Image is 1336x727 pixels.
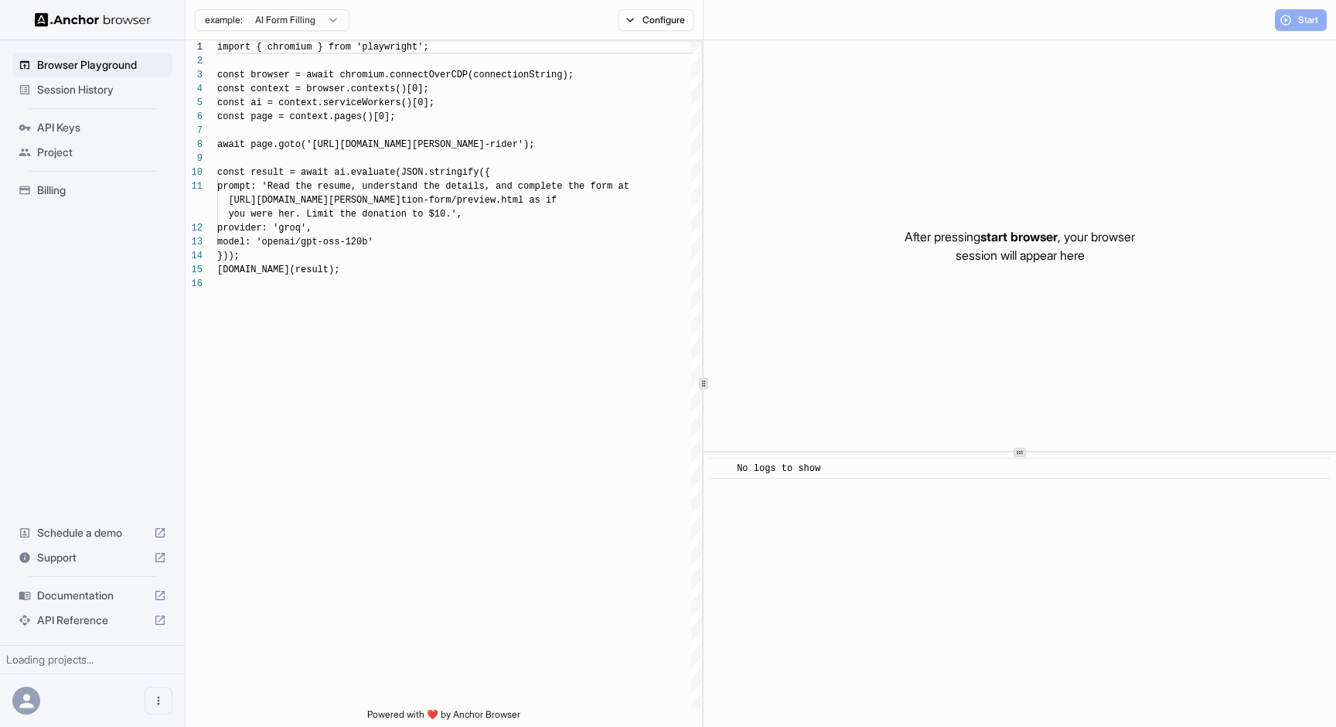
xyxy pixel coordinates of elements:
[37,588,148,603] span: Documentation
[37,183,166,198] span: Billing
[186,68,203,82] div: 3
[717,461,725,476] span: ​
[145,687,172,715] button: Open menu
[186,54,203,68] div: 2
[217,167,490,178] span: const result = await ai.evaluate(JSON.stringify({
[12,608,172,633] div: API Reference
[37,57,166,73] span: Browser Playground
[217,70,496,80] span: const browser = await chromium.connectOverCDP(conn
[217,139,485,150] span: await page.goto('[URL][DOMAIN_NAME][PERSON_NAME]
[217,223,312,234] span: provider: 'groq',
[217,97,435,108] span: const ai = context.serviceWorkers()[0];
[37,145,166,160] span: Project
[186,96,203,110] div: 5
[485,181,629,192] span: , and complete the form at
[619,9,694,31] button: Configure
[228,209,462,220] span: you were her. Limit the donation to $10.',
[12,53,172,77] div: Browser Playground
[217,111,395,122] span: const page = context.pages()[0];
[186,166,203,179] div: 10
[401,195,557,206] span: tion-form/preview.html as if
[217,251,240,261] span: }));
[186,82,203,96] div: 4
[186,152,203,166] div: 9
[6,652,179,667] div: Loading projects...
[186,277,203,291] div: 16
[367,708,520,727] span: Powered with ❤️ by Anchor Browser
[186,179,203,193] div: 11
[12,583,172,608] div: Documentation
[37,525,148,541] span: Schedule a demo
[12,77,172,102] div: Session History
[205,14,243,26] span: example:
[12,178,172,203] div: Billing
[737,463,820,474] span: No logs to show
[186,124,203,138] div: 7
[980,229,1058,244] span: start browser
[217,181,485,192] span: prompt: 'Read the resume, understand the details
[186,249,203,263] div: 14
[217,42,429,53] span: import { chromium } from 'playwright';
[37,613,148,628] span: API Reference
[217,84,429,94] span: const context = browser.contexts()[0];
[186,221,203,235] div: 12
[496,70,574,80] span: ectionString);
[186,263,203,277] div: 15
[12,115,172,140] div: API Keys
[905,227,1135,265] p: After pressing , your browser session will appear here
[37,82,166,97] span: Session History
[186,138,203,152] div: 8
[228,195,400,206] span: [URL][DOMAIN_NAME][PERSON_NAME]
[37,120,166,135] span: API Keys
[217,265,339,275] span: [DOMAIN_NAME](result);
[485,139,535,150] span: -rider');
[12,521,172,545] div: Schedule a demo
[12,140,172,165] div: Project
[186,235,203,249] div: 13
[186,110,203,124] div: 6
[217,237,373,247] span: model: 'openai/gpt-oss-120b'
[35,12,151,27] img: Anchor Logo
[186,40,203,54] div: 1
[37,550,148,565] span: Support
[12,545,172,570] div: Support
